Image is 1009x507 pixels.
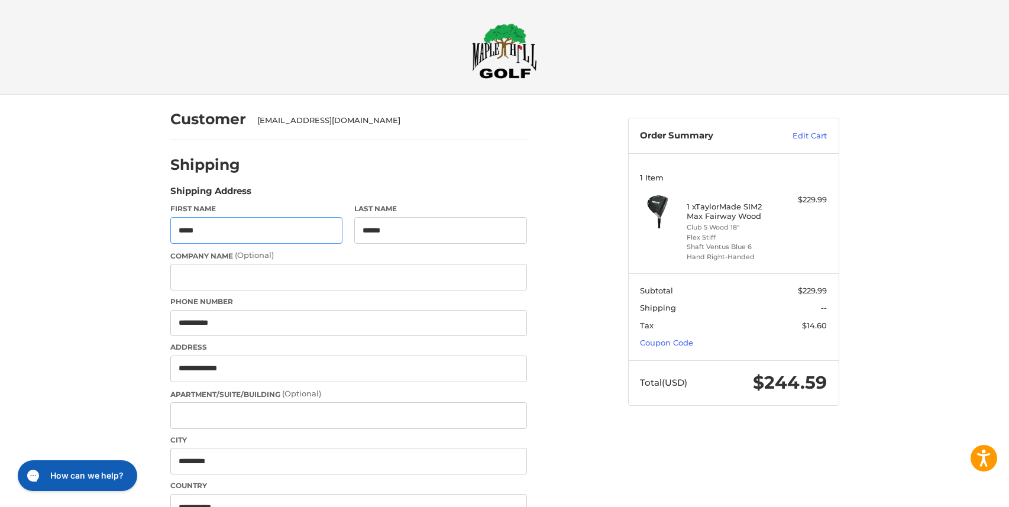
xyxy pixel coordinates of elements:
[12,456,141,495] iframe: Gorgias live chat messenger
[687,202,777,221] h4: 1 x TaylorMade SIM2 Max Fairway Wood
[640,338,693,347] a: Coupon Code
[687,252,777,262] li: Hand Right-Handed
[170,296,527,307] label: Phone Number
[170,110,246,128] h2: Customer
[640,286,673,295] span: Subtotal
[753,372,827,393] span: $244.59
[640,130,767,142] h3: Order Summary
[640,321,654,330] span: Tax
[821,303,827,312] span: --
[802,321,827,330] span: $14.60
[640,377,687,388] span: Total (USD)
[235,250,274,260] small: (Optional)
[170,388,527,400] label: Apartment/Suite/Building
[798,286,827,295] span: $229.99
[687,232,777,243] li: Flex Stiff
[170,480,527,491] label: Country
[170,342,527,353] label: Address
[170,204,343,214] label: First Name
[640,173,827,182] h3: 1 Item
[257,115,515,127] div: [EMAIL_ADDRESS][DOMAIN_NAME]
[170,435,527,445] label: City
[354,204,527,214] label: Last Name
[170,250,527,261] label: Company Name
[780,194,827,206] div: $229.99
[170,185,251,204] legend: Shipping Address
[472,23,537,79] img: Maple Hill Golf
[767,130,827,142] a: Edit Cart
[282,389,321,398] small: (Optional)
[911,475,1009,507] iframe: Google Customer Reviews
[687,242,777,252] li: Shaft Ventus Blue 6
[170,156,240,174] h2: Shipping
[687,222,777,232] li: Club 5 Wood 18°
[640,303,676,312] span: Shipping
